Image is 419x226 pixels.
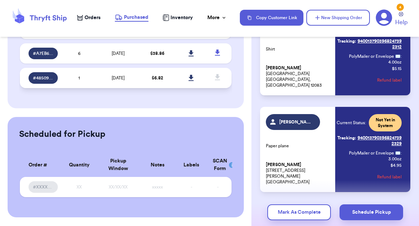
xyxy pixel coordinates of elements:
span: Not Yet in System [373,117,397,129]
span: Orders [85,14,100,21]
span: Tracking: [337,38,356,44]
span: 6 [78,51,81,56]
span: Purchased [124,14,148,21]
span: : [401,53,402,59]
span: Tracking: [337,135,356,141]
h2: Scheduled for Pickup [19,129,105,140]
span: 4.00 oz [388,59,402,65]
span: Inventory [170,14,193,21]
th: Pickup Window [96,153,141,177]
button: Refund label [377,169,402,185]
th: Order # [20,153,62,177]
span: $ 38.86 [150,51,164,56]
span: - [217,185,219,189]
a: Tracking:9400137903968247392329 [337,132,402,149]
div: SCAN Form [213,157,223,173]
button: New Shipping Order [306,10,370,26]
p: $ 4.95 [390,162,402,168]
span: Current Status: [337,120,366,126]
span: 3.00 oz [388,156,402,162]
th: Quantity [62,153,96,177]
a: 4 [376,9,392,26]
th: Labels [174,153,208,177]
p: [GEOGRAPHIC_DATA] [GEOGRAPHIC_DATA], [GEOGRAPHIC_DATA] 12083 [266,65,331,88]
span: - [191,185,192,189]
button: Schedule Pickup [340,204,403,220]
span: $ 6.82 [152,76,163,80]
div: 4 [397,4,404,11]
a: Inventory [163,14,193,21]
span: [DATE] [112,51,125,56]
p: [STREET_ADDRESS][PERSON_NAME] [GEOGRAPHIC_DATA] [266,162,331,185]
span: xxxxx [152,185,163,189]
p: $ 5.15 [392,66,402,71]
span: Help [395,18,407,27]
div: More [207,14,227,21]
a: Orders [77,14,100,21]
span: PolyMailer or Envelope ✉️ [349,54,401,58]
th: Notes [141,153,174,177]
p: Shirt [266,46,331,52]
span: [PERSON_NAME] [266,65,301,71]
a: Help [395,12,407,27]
span: XX/XX/XX [109,185,128,189]
span: : [401,150,402,156]
span: 1 [78,76,80,80]
p: Paper plane [266,143,331,149]
span: XX [77,185,82,189]
span: # 485093D0 [33,75,53,81]
a: Tracking:9400137903968247392312 [337,35,402,53]
span: PolyMailer or Envelope ✉️ [349,151,401,155]
span: [DATE] [112,76,125,80]
button: Mark As Complete [267,204,331,220]
span: # A7EB6664 [33,51,53,56]
span: [PERSON_NAME] [266,162,301,168]
span: [PERSON_NAME] [279,119,314,125]
button: Copy Customer Link [240,10,303,26]
span: #XXXXXXXX [33,184,53,190]
a: Purchased [115,14,148,22]
button: Refund label [377,72,402,88]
